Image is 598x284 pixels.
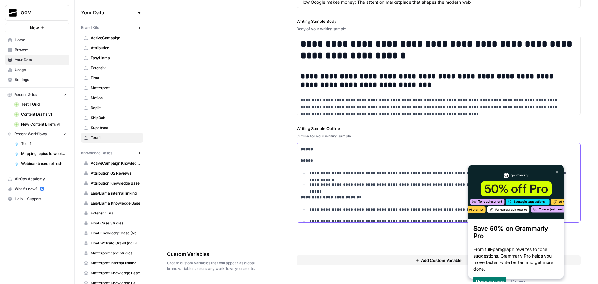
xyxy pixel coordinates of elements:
[81,218,143,228] a: Float Case Studies
[81,123,143,133] a: Supabase
[91,105,140,111] span: Replit
[91,210,140,216] span: Extensiv LPs
[12,99,69,109] a: Test 1 Grid
[91,125,140,131] span: Supabase
[5,45,69,55] a: Browse
[81,73,143,83] a: Float
[91,65,140,71] span: Extensiv
[15,47,67,53] span: Browse
[91,260,140,266] span: Matterport internal linking
[91,6,93,8] img: close_x_white.png
[91,220,140,226] span: Float Case Studies
[421,257,462,263] span: Add Custom Variable
[81,228,143,238] a: Float Knowledge Base (New)
[5,90,69,99] button: Recent Grids
[41,187,43,190] text: 5
[8,81,94,107] p: From full-paragraph rewrites to tone suggestions, Grammarly Pro helps you move faster, write bett...
[5,5,69,21] button: Workspace: OGM
[5,75,69,85] a: Settings
[30,25,39,31] span: New
[12,139,69,149] a: Test 1
[297,26,581,32] div: Body of your writing sample
[15,37,67,43] span: Home
[21,10,59,16] span: OGM
[7,7,18,18] img: OGM Logo
[21,161,67,166] span: Webinar-based refresh
[91,135,140,141] span: Test 1
[91,45,140,51] span: Attribution
[5,184,69,194] button: What's new? 5
[5,23,69,32] button: New
[167,250,262,258] span: Custom Variables
[12,149,69,159] a: Mapping topics to webinars, case studies, and products
[11,114,39,119] a: Upgrade now
[81,198,143,208] a: EasyLlama Knowledge Base
[15,176,67,182] span: AirOps Academy
[81,9,135,16] span: Your Data
[81,178,143,188] a: Attribution Knowledge Base
[14,131,47,137] span: Recent Workflows
[3,4,99,54] img: cf05b94ade4f42629b949fb8a375e811-frame-31613004.png
[81,238,143,248] a: Float Website Crawl (no Blog)
[91,190,140,196] span: EasyLlama internal linking
[12,159,69,169] a: Webinar-based refresh
[46,114,61,119] a: Dismiss
[81,53,143,63] a: EasyLlama
[81,208,143,218] a: Extensiv LPs
[81,188,143,198] a: EasyLlama internal linking
[5,65,69,75] a: Usage
[12,109,69,119] a: Content Drafts v1
[5,55,69,65] a: Your Data
[21,102,67,107] span: Test 1 Grid
[5,129,69,139] button: Recent Workflows
[91,55,140,61] span: EasyLlama
[81,248,143,258] a: Matterport case studies
[91,171,140,176] span: Attribution G2 Reviews
[297,125,581,132] label: Writing Sample Outline
[81,113,143,123] a: ShipBob
[91,240,140,246] span: Float Website Crawl (no Blog)
[5,194,69,204] button: Help + Support
[21,141,67,147] span: Test 1
[5,174,69,184] a: AirOps Academy
[91,115,140,121] span: ShipBob
[91,95,140,101] span: Motion
[81,25,99,31] span: Brand Kits
[12,119,69,129] a: New Content Briefs v1
[91,35,140,41] span: ActiveCampaign
[21,151,67,156] span: Mapping topics to webinars, case studies, and products
[297,133,581,139] div: Outline for your writing sample
[81,33,143,43] a: ActiveCampaign
[297,18,581,24] label: Writing Sample Body
[91,181,140,186] span: Attribution Knowledge Base
[21,122,67,127] span: New Content Briefs v1
[297,255,581,265] button: Add Custom Variable
[81,93,143,103] a: Motion
[91,250,140,256] span: Matterport case studies
[40,187,44,191] a: 5
[81,150,112,156] span: Knowledge Bases
[15,67,67,73] span: Usage
[81,103,143,113] a: Replit
[5,184,69,194] div: What's new?
[91,161,140,166] span: ActiveCampaign Knowledge Base
[21,112,67,117] span: Content Drafts v1
[81,168,143,178] a: Attribution G2 Reviews
[14,92,37,98] span: Recent Grids
[15,196,67,202] span: Help + Support
[91,200,140,206] span: EasyLlama Knowledge Base
[91,270,140,276] span: Matterport Knowledge Base
[5,35,69,45] a: Home
[91,75,140,81] span: Float
[8,60,94,75] h3: Save 50% on Grammarly Pro
[81,133,143,143] a: Test 1
[81,83,143,93] a: Matterport
[167,260,262,272] span: Create custom variables that will appear as global brand variables across any workflows you create.
[91,85,140,91] span: Matterport
[81,63,143,73] a: Extensiv
[81,268,143,278] a: Matterport Knowledge Base
[91,230,140,236] span: Float Knowledge Base (New)
[81,43,143,53] a: Attribution
[81,258,143,268] a: Matterport internal linking
[15,77,67,83] span: Settings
